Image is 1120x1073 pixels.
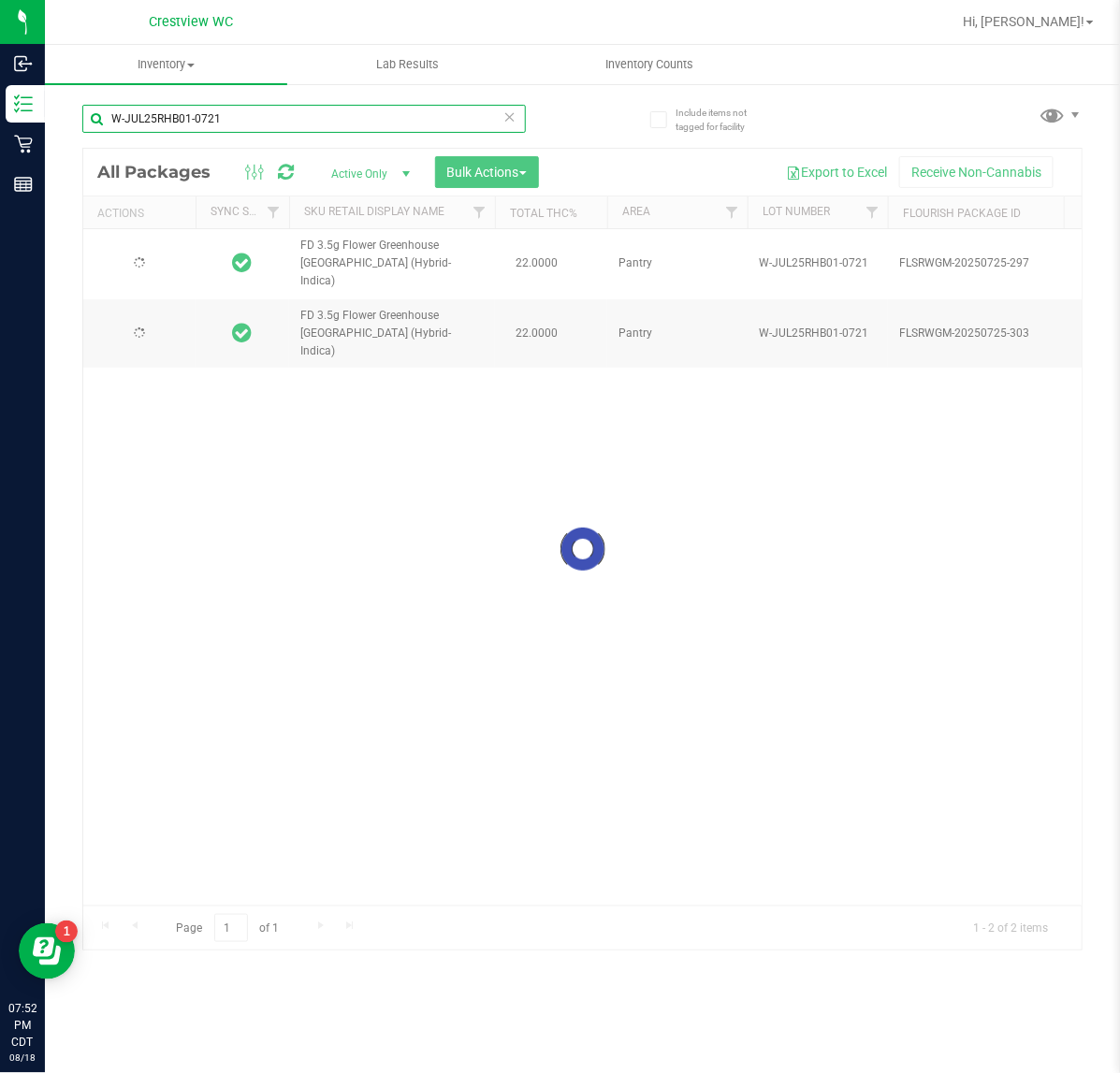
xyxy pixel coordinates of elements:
inline-svg: Inbound [14,54,33,73]
inline-svg: Retail [14,135,33,153]
inline-svg: Inventory [14,94,33,113]
a: Inventory Counts [529,45,771,84]
span: Include items not tagged for facility [676,106,769,134]
span: Inventory [45,56,287,73]
iframe: Resource center unread badge [55,921,78,943]
inline-svg: Reports [14,175,33,194]
a: Lab Results [287,45,530,84]
span: Inventory Counts [580,56,719,73]
p: 08/18 [8,1051,36,1065]
span: Hi, [PERSON_NAME]! [963,14,1084,29]
a: Inventory [45,45,287,84]
p: 07:52 PM CDT [8,1000,36,1051]
span: Crestview WC [149,14,233,30]
span: Lab Results [351,56,464,73]
span: Clear [503,105,516,129]
input: Search Package ID, Item Name, SKU, Lot or Part Number... [82,105,526,133]
iframe: Resource center [19,923,75,979]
